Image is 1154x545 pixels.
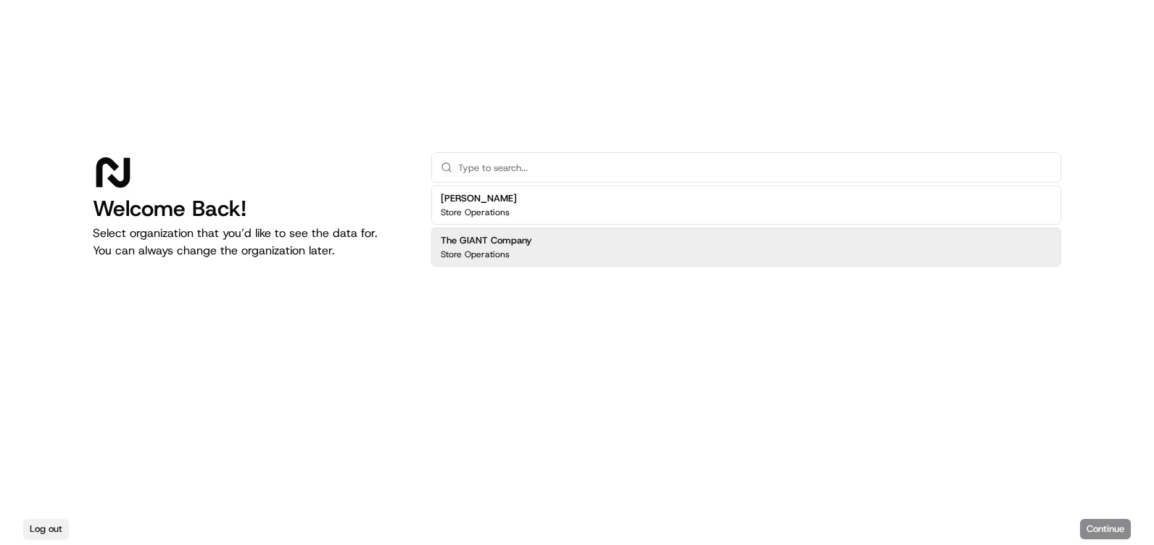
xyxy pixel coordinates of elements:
div: Suggestions [431,183,1061,270]
p: Store Operations [441,207,510,218]
p: Select organization that you’d like to see the data for. You can always change the organization l... [93,225,408,259]
p: Store Operations [441,249,510,260]
button: Log out [23,519,69,539]
input: Type to search... [458,153,1052,182]
h2: The GIANT Company [441,234,532,247]
h2: [PERSON_NAME] [441,192,517,205]
h1: Welcome Back! [93,196,408,222]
